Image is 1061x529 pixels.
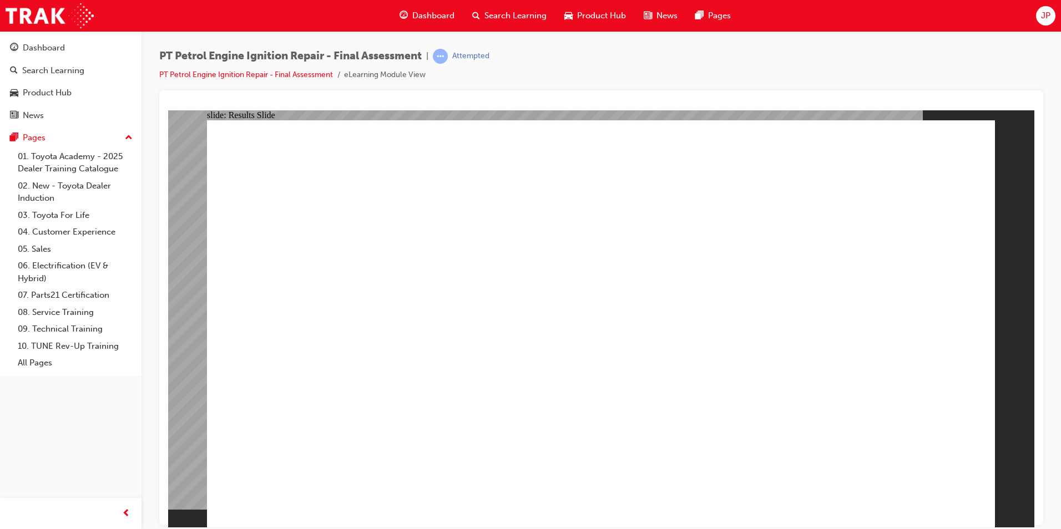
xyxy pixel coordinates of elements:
[23,109,44,122] div: News
[472,9,480,23] span: search-icon
[23,42,65,54] div: Dashboard
[555,4,635,27] a: car-iconProduct Hub
[13,148,137,177] a: 01. Toyota Academy - 2025 Dealer Training Catalogue
[125,131,133,145] span: up-icon
[22,64,84,77] div: Search Learning
[13,207,137,224] a: 03. Toyota For Life
[391,4,463,27] a: guage-iconDashboard
[452,51,489,62] div: Attempted
[159,50,422,63] span: PT Petrol Engine Ignition Repair - Final Assessment
[13,304,137,321] a: 08. Service Training
[564,9,573,23] span: car-icon
[13,321,137,338] a: 09. Technical Training
[644,9,652,23] span: news-icon
[656,9,678,22] span: News
[4,35,137,128] button: DashboardSearch LearningProduct HubNews
[344,69,426,82] li: eLearning Module View
[463,4,555,27] a: search-iconSearch Learning
[159,70,333,79] a: PT Petrol Engine Ignition Repair - Final Assessment
[4,83,137,103] a: Product Hub
[13,354,137,372] a: All Pages
[4,60,137,81] a: Search Learning
[708,9,731,22] span: Pages
[400,9,408,23] span: guage-icon
[13,257,137,287] a: 06. Electrification (EV & Hybrid)
[13,241,137,258] a: 05. Sales
[1041,9,1050,22] span: JP
[13,338,137,355] a: 10. TUNE Rev-Up Training
[13,177,137,207] a: 02. New - Toyota Dealer Induction
[426,50,428,63] span: |
[484,9,547,22] span: Search Learning
[4,128,137,148] button: Pages
[13,223,137,241] a: 04. Customer Experience
[577,9,626,22] span: Product Hub
[23,87,72,99] div: Product Hub
[412,9,454,22] span: Dashboard
[10,111,18,121] span: news-icon
[4,38,137,58] a: Dashboard
[10,133,18,143] span: pages-icon
[10,66,18,76] span: search-icon
[433,49,448,64] span: learningRecordVerb_ATTEMPT-icon
[10,88,18,98] span: car-icon
[23,131,46,144] div: Pages
[695,9,704,23] span: pages-icon
[13,287,137,304] a: 07. Parts21 Certification
[635,4,686,27] a: news-iconNews
[686,4,740,27] a: pages-iconPages
[10,43,18,53] span: guage-icon
[6,3,94,28] img: Trak
[1036,6,1055,26] button: JP
[4,105,137,126] a: News
[122,507,130,521] span: prev-icon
